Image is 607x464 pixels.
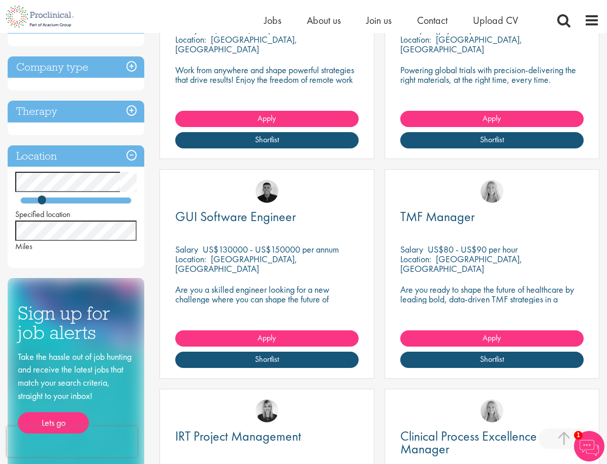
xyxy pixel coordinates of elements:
[258,332,276,343] span: Apply
[400,330,584,347] a: Apply
[175,34,297,55] p: [GEOGRAPHIC_DATA], [GEOGRAPHIC_DATA]
[400,210,584,223] a: TMF Manager
[18,412,89,434] a: Lets go
[366,14,392,27] a: Join us
[175,330,359,347] a: Apply
[175,430,359,443] a: IRT Project Management
[574,431,583,440] span: 1
[400,208,475,225] span: TMF Manager
[483,113,501,123] span: Apply
[175,352,359,368] a: Shortlist
[8,56,144,78] h3: Company type
[15,209,71,220] span: Specified location
[400,34,522,55] p: [GEOGRAPHIC_DATA], [GEOGRAPHIC_DATA]
[417,14,448,27] a: Contact
[8,101,144,122] h3: Therapy
[255,180,278,203] img: Christian Andersen
[574,431,604,461] img: Chatbot
[307,14,341,27] a: About us
[400,243,423,255] span: Salary
[175,427,301,445] span: IRT Project Management
[400,65,584,84] p: Powering global trials with precision-delivering the right materials, at the right time, every time.
[8,145,144,167] h3: Location
[175,65,359,104] p: Work from anywhere and shape powerful strategies that drive results! Enjoy the freedom of remote ...
[18,350,134,434] div: Take the hassle out of job hunting and receive the latest jobs that match your search criteria, s...
[175,253,206,265] span: Location:
[175,285,359,314] p: Are you a skilled engineer looking for a new challenge where you can shape the future of healthca...
[483,332,501,343] span: Apply
[400,132,584,148] a: Shortlist
[400,34,431,45] span: Location:
[481,180,503,203] img: Shannon Briggs
[473,14,518,27] a: Upload CV
[18,303,134,343] h3: Sign up for job alerts
[203,243,339,255] p: US$130000 - US$150000 per annum
[264,14,281,27] a: Jobs
[400,427,537,457] span: Clinical Process Excellence Manager
[400,253,431,265] span: Location:
[7,426,137,457] iframe: reCAPTCHA
[255,399,278,422] img: Janelle Jones
[428,243,518,255] p: US$80 - US$90 per hour
[175,208,296,225] span: GUI Software Engineer
[175,210,359,223] a: GUI Software Engineer
[15,241,33,252] span: Miles
[400,430,584,455] a: Clinical Process Excellence Manager
[481,399,503,422] img: Shannon Briggs
[400,253,522,274] p: [GEOGRAPHIC_DATA], [GEOGRAPHIC_DATA]
[175,253,297,274] p: [GEOGRAPHIC_DATA], [GEOGRAPHIC_DATA]
[175,132,359,148] a: Shortlist
[175,243,198,255] span: Salary
[175,34,206,45] span: Location:
[400,352,584,368] a: Shortlist
[400,111,584,127] a: Apply
[258,113,276,123] span: Apply
[400,285,584,314] p: Are you ready to shape the future of healthcare by leading bold, data-driven TMF strategies in a ...
[175,111,359,127] a: Apply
